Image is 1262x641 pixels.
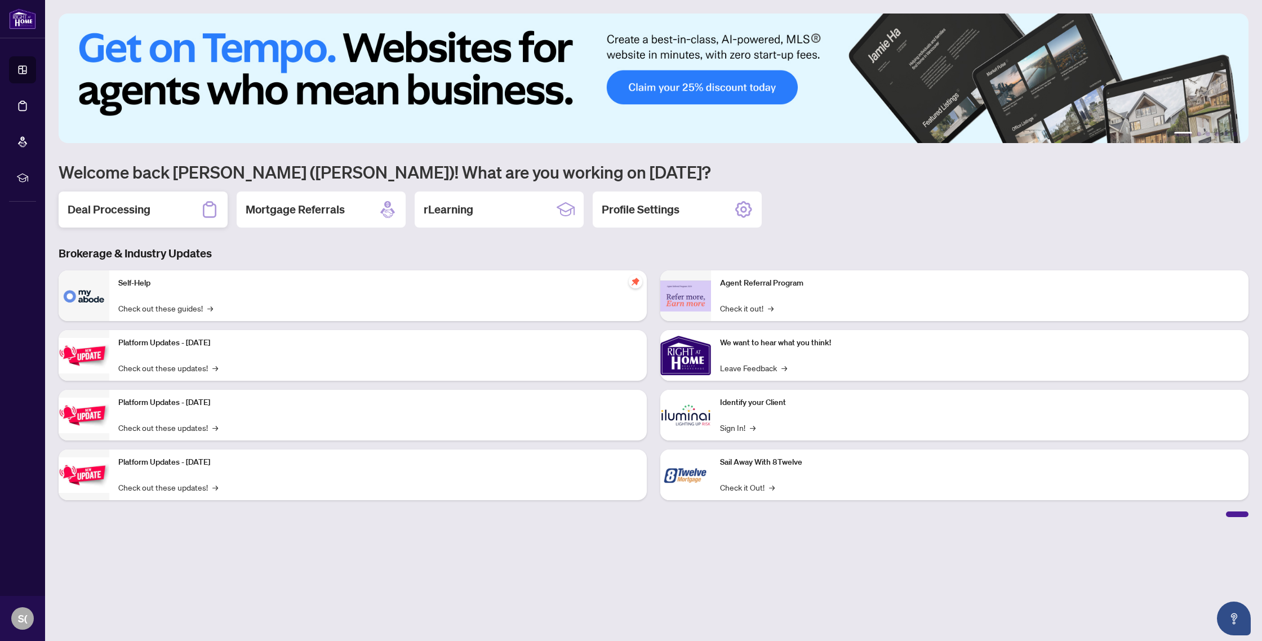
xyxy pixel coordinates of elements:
img: Identify your Client [660,390,711,440]
span: → [207,302,213,314]
img: Self-Help [59,270,109,321]
span: → [212,421,218,434]
a: Check it out!→ [720,302,774,314]
button: 5 [1224,132,1228,136]
button: 4 [1215,132,1219,136]
span: pushpin [629,275,642,288]
p: Self-Help [118,277,638,290]
span: → [212,481,218,493]
p: Identify your Client [720,397,1239,409]
a: Check out these updates!→ [118,421,218,434]
a: Check out these guides!→ [118,302,213,314]
p: Sail Away With 8Twelve [720,456,1239,469]
p: Platform Updates - [DATE] [118,456,638,469]
img: Platform Updates - July 21, 2025 [59,338,109,373]
span: → [769,481,775,493]
a: Check it Out!→ [720,481,775,493]
p: Platform Updates - [DATE] [118,397,638,409]
img: Slide 0 [59,14,1248,143]
img: We want to hear what you think! [660,330,711,381]
span: → [781,362,787,374]
p: Platform Updates - [DATE] [118,337,638,349]
img: Agent Referral Program [660,281,711,311]
h3: Brokerage & Industry Updates [59,246,1248,261]
span: → [750,421,756,434]
button: 3 [1206,132,1210,136]
h2: Mortgage Referrals [246,202,345,217]
img: Sail Away With 8Twelve [660,449,711,500]
h2: Deal Processing [68,202,150,217]
h1: Welcome back [PERSON_NAME] ([PERSON_NAME])! What are you working on [DATE]? [59,161,1248,182]
p: We want to hear what you think! [720,337,1239,349]
a: Leave Feedback→ [720,362,787,374]
img: Platform Updates - June 23, 2025 [59,457,109,493]
a: Sign In!→ [720,421,756,434]
button: 1 [1174,132,1192,136]
p: Agent Referral Program [720,277,1239,290]
button: Open asap [1217,602,1251,635]
a: Check out these updates!→ [118,481,218,493]
img: logo [9,8,36,29]
button: 2 [1197,132,1201,136]
span: → [212,362,218,374]
span: → [768,302,774,314]
span: S( [18,611,28,626]
h2: Profile Settings [602,202,679,217]
a: Check out these updates!→ [118,362,218,374]
button: 6 [1233,132,1237,136]
h2: rLearning [424,202,473,217]
img: Platform Updates - July 8, 2025 [59,398,109,433]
